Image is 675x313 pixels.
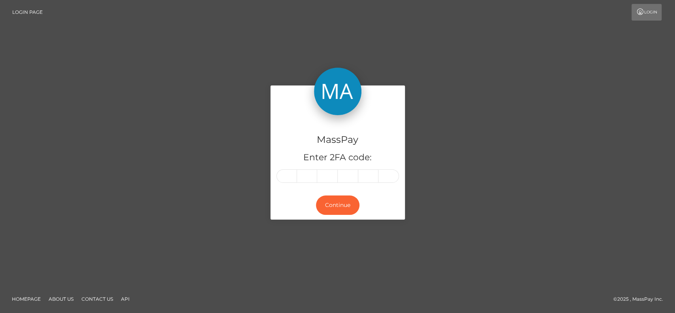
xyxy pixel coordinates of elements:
[276,152,399,164] h5: Enter 2FA code:
[118,293,133,305] a: API
[276,133,399,147] h4: MassPay
[316,195,359,215] button: Continue
[314,68,361,115] img: MassPay
[12,4,43,21] a: Login Page
[9,293,44,305] a: Homepage
[45,293,77,305] a: About Us
[78,293,116,305] a: Contact Us
[632,4,662,21] a: Login
[613,295,669,304] div: © 2025 , MassPay Inc.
